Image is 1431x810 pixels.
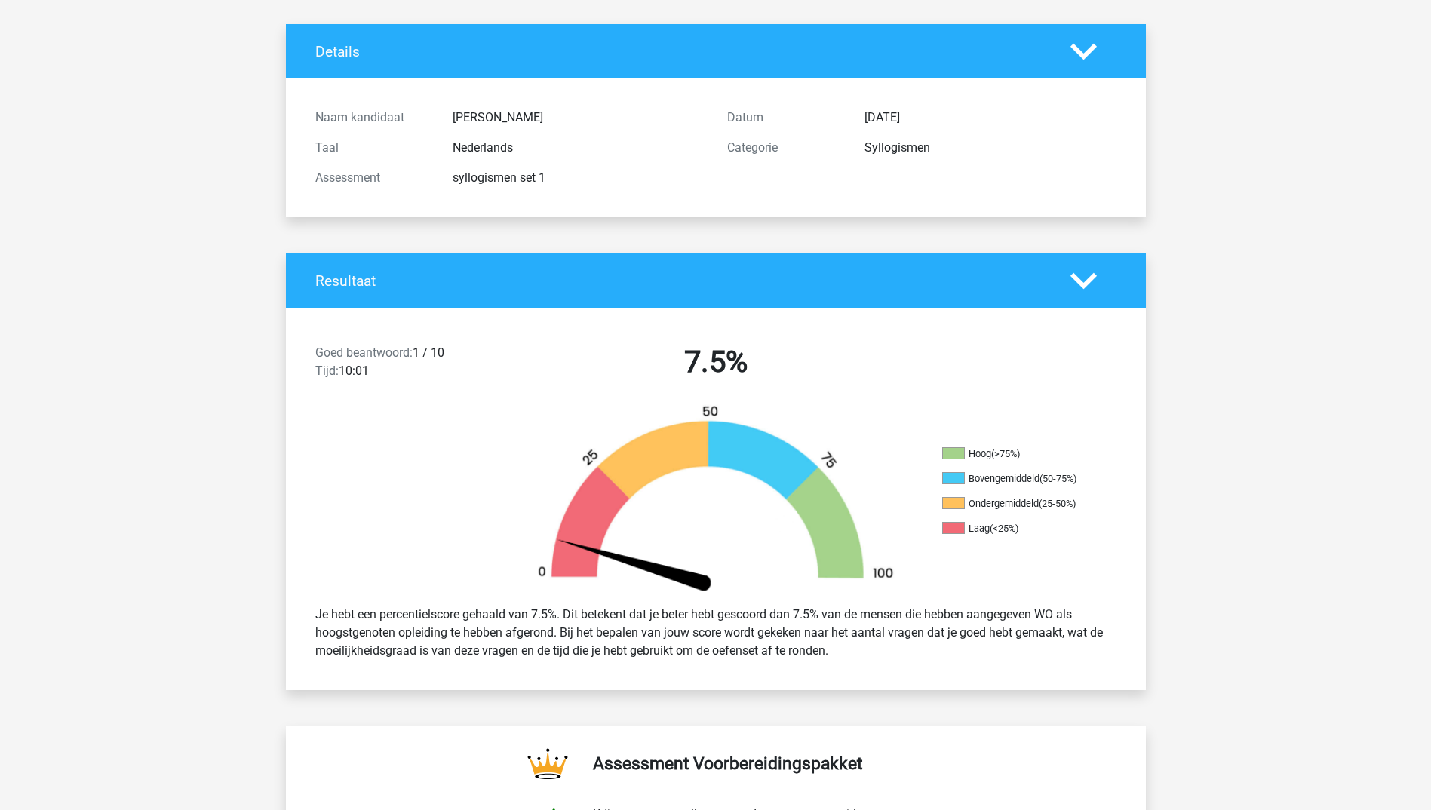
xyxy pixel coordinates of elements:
[315,345,413,360] span: Goed beantwoord:
[942,497,1093,511] li: Ondergemiddeld
[315,364,339,378] span: Tijd:
[942,447,1093,461] li: Hoog
[304,169,441,187] div: Assessment
[441,109,716,127] div: [PERSON_NAME]
[441,139,716,157] div: Nederlands
[315,43,1048,60] h4: Details
[991,448,1020,459] div: (>75%)
[1039,473,1076,484] div: (50-75%)
[716,139,853,157] div: Categorie
[304,600,1128,666] div: Je hebt een percentielscore gehaald van 7.5%. Dit betekent dat je beter hebt gescoord dan 7.5% va...
[304,139,441,157] div: Taal
[315,272,1048,290] h4: Resultaat
[304,109,441,127] div: Naam kandidaat
[942,522,1093,535] li: Laag
[512,404,920,594] img: 8.66b8c27158b8.png
[990,523,1018,534] div: (<25%)
[521,344,910,380] h2: 7.5%
[853,139,1128,157] div: Syllogismen
[441,169,716,187] div: syllogismen set 1
[1039,498,1076,509] div: (25-50%)
[942,472,1093,486] li: Bovengemiddeld
[716,109,853,127] div: Datum
[853,109,1128,127] div: [DATE]
[304,344,510,386] div: 1 / 10 10:01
